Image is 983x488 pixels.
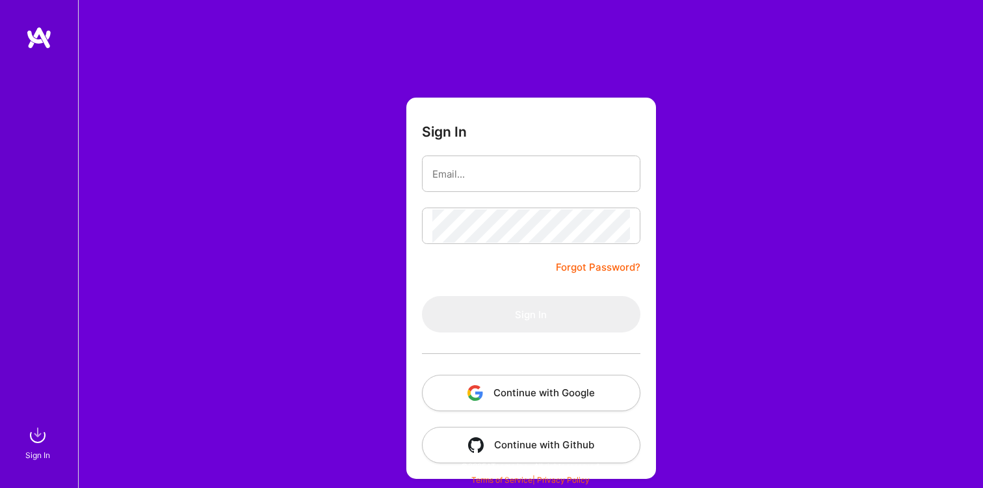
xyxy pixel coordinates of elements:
img: icon [468,437,484,453]
div: Sign In [25,448,50,462]
a: Privacy Policy [537,475,590,485]
img: icon [467,385,483,401]
img: logo [26,26,52,49]
input: Email... [432,157,630,191]
img: sign in [25,422,51,448]
button: Continue with Github [422,427,640,463]
button: Sign In [422,296,640,332]
a: Forgot Password? [556,260,640,275]
div: © 2025 ATeams Inc., All rights reserved. [78,450,983,482]
h3: Sign In [422,124,467,140]
a: Terms of Service [471,475,532,485]
button: Continue with Google [422,375,640,411]
span: | [471,475,590,485]
a: sign inSign In [27,422,51,462]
